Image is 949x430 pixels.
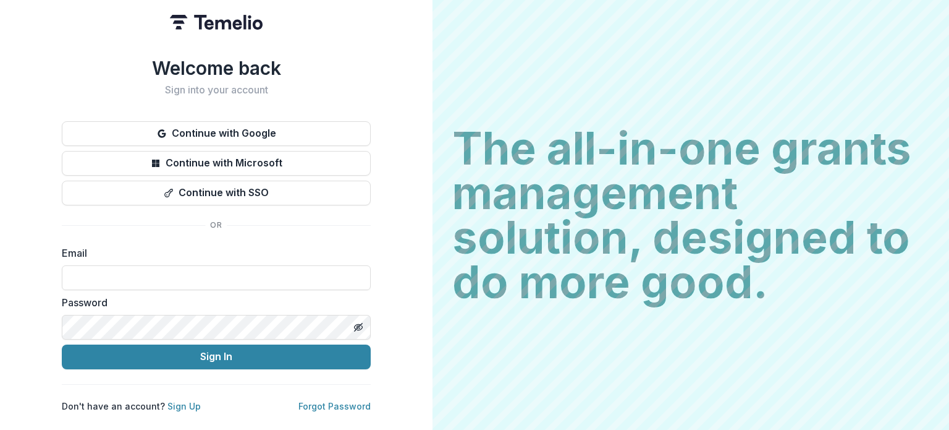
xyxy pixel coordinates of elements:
[62,151,371,176] button: Continue with Microsoft
[62,181,371,205] button: Continue with SSO
[62,295,363,310] label: Password
[62,121,371,146] button: Continue with Google
[298,401,371,411] a: Forgot Password
[348,317,368,337] button: Toggle password visibility
[62,400,201,413] p: Don't have an account?
[62,57,371,79] h1: Welcome back
[62,345,371,369] button: Sign In
[170,15,263,30] img: Temelio
[167,401,201,411] a: Sign Up
[62,246,363,260] label: Email
[62,84,371,96] h2: Sign into your account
